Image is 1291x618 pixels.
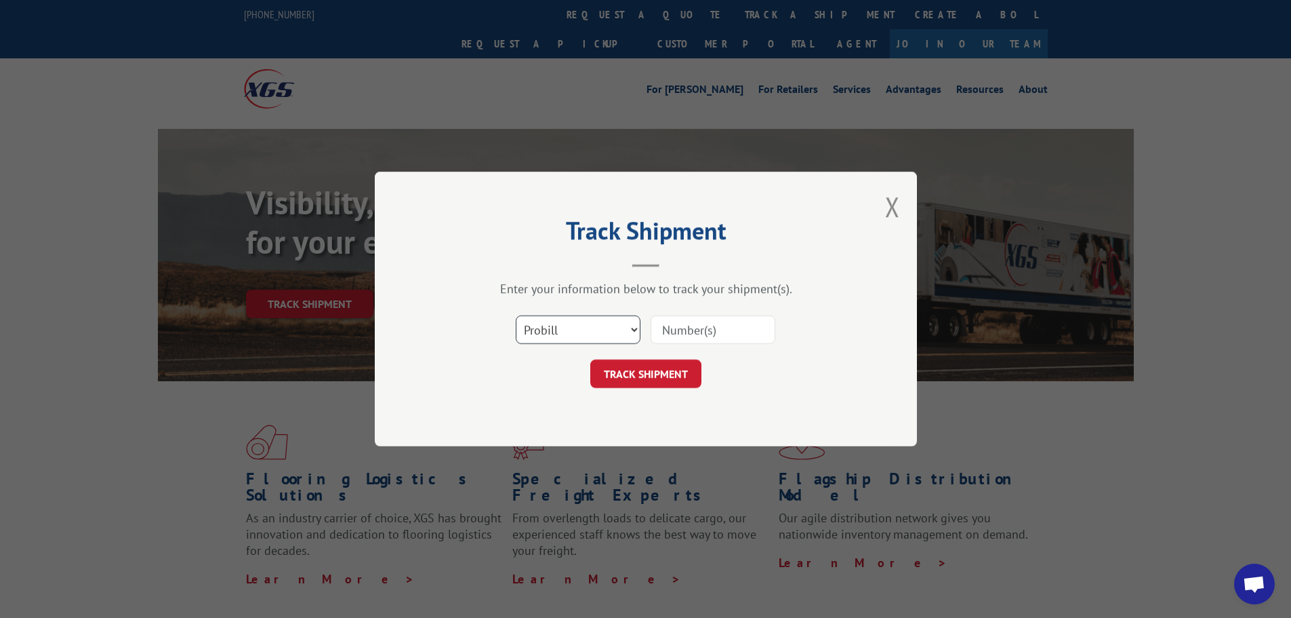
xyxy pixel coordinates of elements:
input: Number(s) [651,315,775,344]
button: TRACK SHIPMENT [590,360,701,388]
button: Close modal [885,189,900,225]
div: Open chat [1234,564,1275,604]
h2: Track Shipment [443,221,849,247]
div: Enter your information below to track your shipment(s). [443,281,849,296]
